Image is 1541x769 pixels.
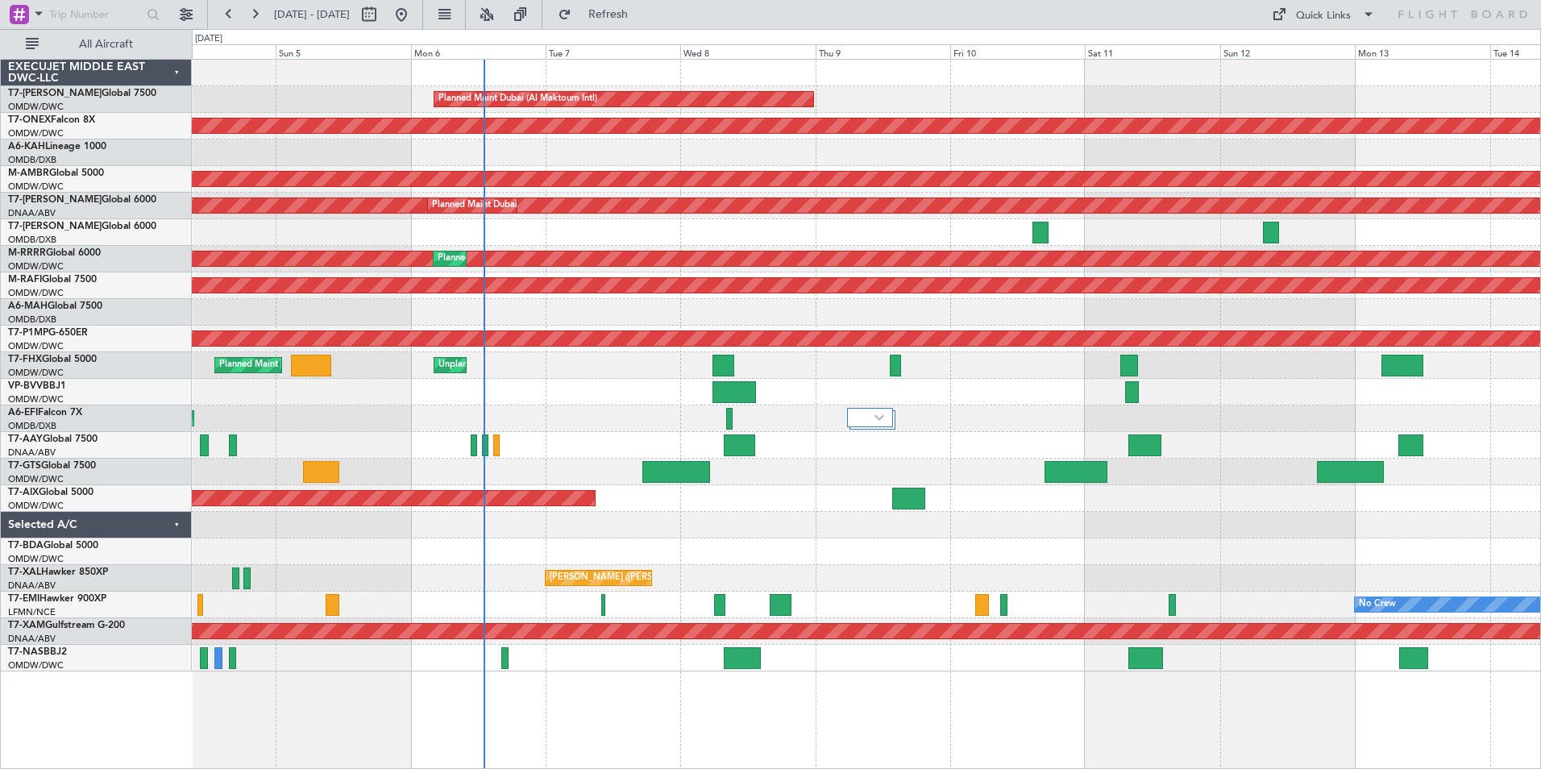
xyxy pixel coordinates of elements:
[8,115,51,125] span: T7-ONEX
[276,44,410,59] div: Sun 5
[550,2,647,27] button: Refresh
[1264,2,1383,27] button: Quick Links
[8,328,88,338] a: T7-P1MPG-650ER
[8,580,56,592] a: DNAA/ABV
[8,248,46,258] span: M-RRRR
[8,275,97,285] a: M-RAFIGlobal 7500
[8,314,56,326] a: OMDB/DXB
[8,647,67,657] a: T7-NASBBJ2
[8,222,156,231] a: T7-[PERSON_NAME]Global 6000
[18,31,175,57] button: All Aircraft
[8,541,44,551] span: T7-BDA
[1085,44,1219,59] div: Sat 11
[8,367,64,379] a: OMDW/DWC
[8,567,108,577] a: T7-XALHawker 850XP
[8,647,44,657] span: T7-NAS
[8,115,95,125] a: T7-ONEXFalcon 8X
[8,222,102,231] span: T7-[PERSON_NAME]
[8,301,48,311] span: A6-MAH
[42,39,170,50] span: All Aircraft
[219,353,409,377] div: Planned Maint [GEOGRAPHIC_DATA] (Seletar)
[1220,44,1355,59] div: Sun 12
[8,89,156,98] a: T7-[PERSON_NAME]Global 7500
[546,44,680,59] div: Tue 7
[1359,592,1396,617] div: No Crew
[8,195,102,205] span: T7-[PERSON_NAME]
[438,247,596,271] div: Planned Maint Dubai (Al Maktoum Intl)
[8,248,101,258] a: M-RRRRGlobal 6000
[8,488,39,497] span: T7-AIX
[816,44,950,59] div: Thu 9
[8,127,64,139] a: OMDW/DWC
[8,89,102,98] span: T7-[PERSON_NAME]
[8,553,64,565] a: OMDW/DWC
[8,355,97,364] a: T7-FHXGlobal 5000
[8,168,104,178] a: M-AMBRGlobal 5000
[8,659,64,671] a: OMDW/DWC
[49,2,142,27] input: Trip Number
[8,393,64,405] a: OMDW/DWC
[8,473,64,485] a: OMDW/DWC
[874,414,884,421] img: arrow-gray.svg
[8,275,42,285] span: M-RAFI
[8,181,64,193] a: OMDW/DWC
[8,594,39,604] span: T7-EMI
[141,44,276,59] div: Sat 4
[950,44,1085,59] div: Fri 10
[8,142,106,152] a: A6-KAHLineage 1000
[8,381,66,391] a: VP-BVVBBJ1
[8,541,98,551] a: T7-BDAGlobal 5000
[8,567,41,577] span: T7-XAL
[8,195,156,205] a: T7-[PERSON_NAME]Global 6000
[8,606,56,618] a: LFMN/NCE
[8,340,64,352] a: OMDW/DWC
[8,142,45,152] span: A6-KAH
[8,301,102,311] a: A6-MAHGlobal 7500
[8,287,64,299] a: OMDW/DWC
[8,594,106,604] a: T7-EMIHawker 900XP
[8,168,49,178] span: M-AMBR
[438,353,677,377] div: Unplanned Maint [GEOGRAPHIC_DATA] (Al Maktoum Intl)
[8,461,41,471] span: T7-GTS
[8,633,56,645] a: DNAA/ABV
[8,500,64,512] a: OMDW/DWC
[8,621,45,630] span: T7-XAM
[575,9,642,20] span: Refresh
[8,234,56,246] a: OMDB/DXB
[438,87,597,111] div: Planned Maint Dubai (Al Maktoum Intl)
[8,381,43,391] span: VP-BVV
[411,44,546,59] div: Mon 6
[8,621,125,630] a: T7-XAMGulfstream G-200
[274,7,350,22] span: [DATE] - [DATE]
[432,193,591,218] div: Planned Maint Dubai (Al Maktoum Intl)
[195,32,222,46] div: [DATE]
[8,461,96,471] a: T7-GTSGlobal 7500
[1296,8,1351,24] div: Quick Links
[8,408,38,418] span: A6-EFI
[8,488,93,497] a: T7-AIXGlobal 5000
[8,207,56,219] a: DNAA/ABV
[680,44,815,59] div: Wed 8
[8,260,64,272] a: OMDW/DWC
[1355,44,1489,59] div: Mon 13
[8,328,48,338] span: T7-P1MP
[8,434,43,444] span: T7-AAY
[550,566,719,590] div: [PERSON_NAME] ([PERSON_NAME] Intl)
[8,434,98,444] a: T7-AAYGlobal 7500
[8,408,82,418] a: A6-EFIFalcon 7X
[8,420,56,432] a: OMDB/DXB
[8,355,42,364] span: T7-FHX
[8,101,64,113] a: OMDW/DWC
[8,154,56,166] a: OMDB/DXB
[8,447,56,459] a: DNAA/ABV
